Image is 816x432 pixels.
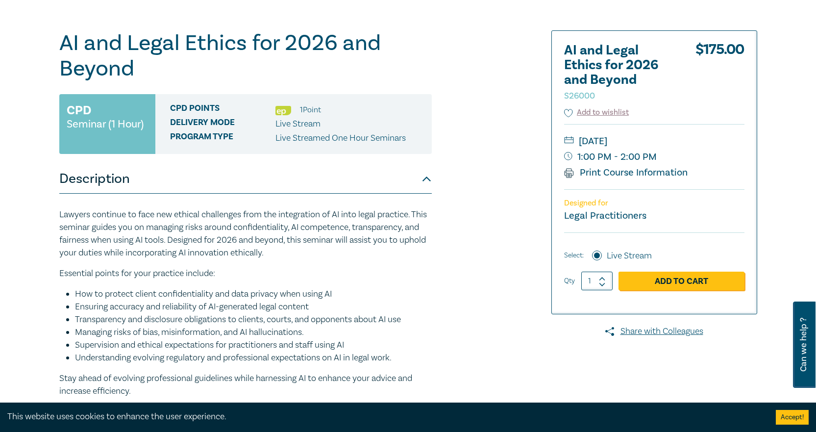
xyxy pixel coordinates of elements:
[564,43,672,102] h2: AI and Legal Ethics for 2026 and Beyond
[275,118,321,129] span: Live Stream
[67,119,144,129] small: Seminar (1 Hour)
[275,132,406,145] p: Live Streamed One Hour Seminars
[551,325,757,338] a: Share with Colleagues
[59,30,432,81] h1: AI and Legal Ethics for 2026 and Beyond
[75,301,432,313] li: Ensuring accuracy and reliability of AI-generated legal content
[564,149,744,165] small: 1:00 PM - 2:00 PM
[170,103,275,116] span: CPD Points
[59,267,432,280] p: Essential points for your practice include:
[564,209,646,222] small: Legal Practitioners
[7,410,761,423] div: This website uses cookies to enhance the user experience.
[75,288,432,301] li: How to protect client confidentiality and data privacy when using AI
[695,43,744,107] div: $ 175.00
[581,272,613,290] input: 1
[564,107,629,118] button: Add to wishlist
[564,166,688,179] a: Print Course Information
[75,352,432,364] li: Understanding evolving regulatory and professional expectations on AI in legal work.
[799,307,808,382] span: Can we help ?
[564,199,744,208] p: Designed for
[564,250,584,261] span: Select:
[564,133,744,149] small: [DATE]
[59,164,432,194] button: Description
[170,118,275,130] span: Delivery Mode
[275,106,291,115] img: Ethics & Professional Responsibility
[75,339,432,352] li: Supervision and ethical expectations for practitioners and staff using AI
[618,272,744,290] a: Add to Cart
[170,132,275,145] span: Program type
[564,276,575,286] label: Qty
[300,103,321,116] li: 1 Point
[67,102,91,119] h3: CPD
[75,326,432,339] li: Managing risks of bias, misinformation, and AI hallucinations.
[59,208,432,259] p: Lawyers continue to face new ethical challenges from the integration of AI into legal practice. T...
[75,313,432,326] li: Transparency and disclosure obligations to clients, courts, and opponents about AI use
[59,372,432,398] p: Stay ahead of evolving professional guidelines while harnessing AI to enhance your advice and inc...
[607,250,652,262] label: Live Stream
[776,410,809,425] button: Accept cookies
[564,90,595,102] small: S26000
